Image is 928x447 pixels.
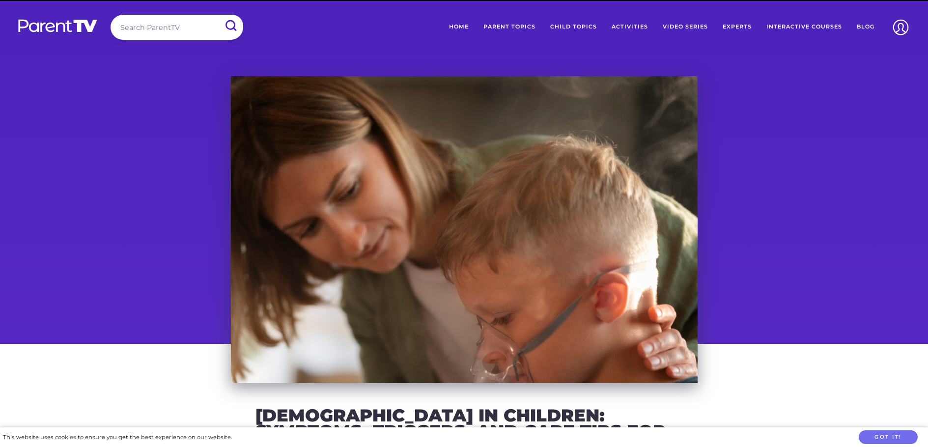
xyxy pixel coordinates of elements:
[442,15,476,39] a: Home
[17,19,98,33] img: parenttv-logo-white.4c85aaf.svg
[859,430,918,445] button: Got it!
[3,432,232,443] div: This website uses cookies to ensure you get the best experience on our website.
[655,15,715,39] a: Video Series
[888,15,913,40] img: Account
[759,15,849,39] a: Interactive Courses
[543,15,604,39] a: Child Topics
[476,15,543,39] a: Parent Topics
[715,15,759,39] a: Experts
[111,15,243,40] input: Search ParentTV
[849,15,882,39] a: Blog
[218,15,243,37] input: Submit
[604,15,655,39] a: Activities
